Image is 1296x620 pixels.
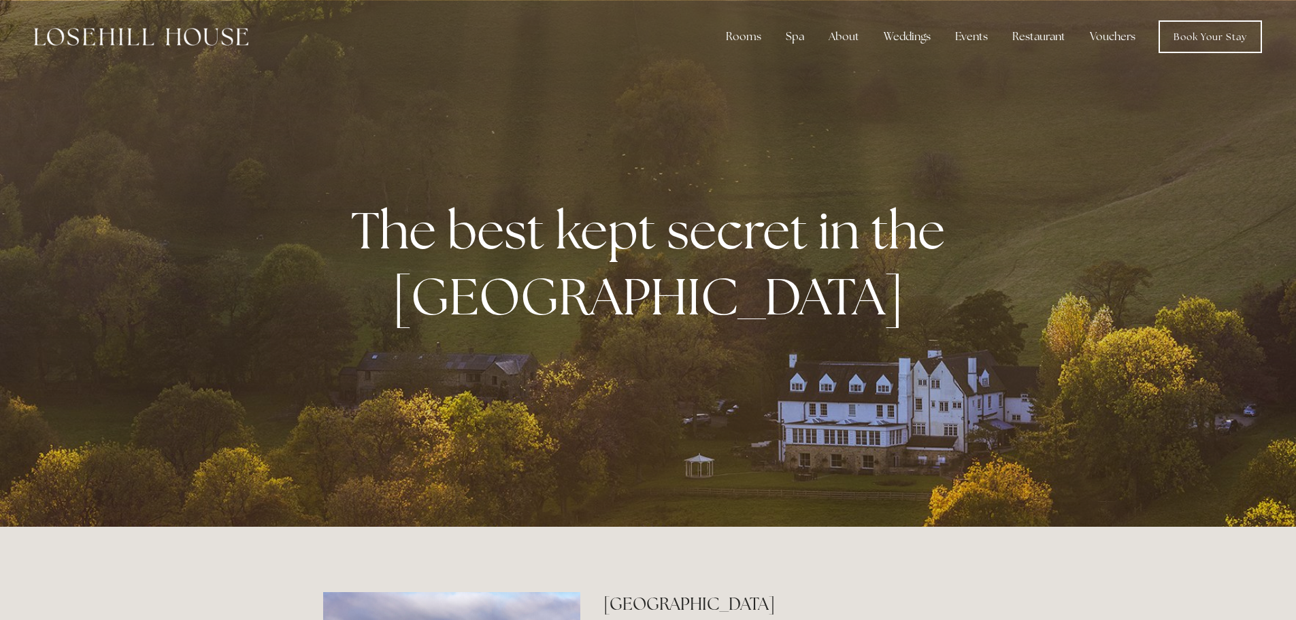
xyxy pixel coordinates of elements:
[775,23,815,50] div: Spa
[818,23,870,50] div: About
[34,28,248,46] img: Losehill House
[1159,20,1262,53] a: Book Your Stay
[603,592,973,616] h2: [GEOGRAPHIC_DATA]
[351,197,956,330] strong: The best kept secret in the [GEOGRAPHIC_DATA]
[1001,23,1076,50] div: Restaurant
[1079,23,1146,50] a: Vouchers
[715,23,772,50] div: Rooms
[944,23,999,50] div: Events
[873,23,942,50] div: Weddings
